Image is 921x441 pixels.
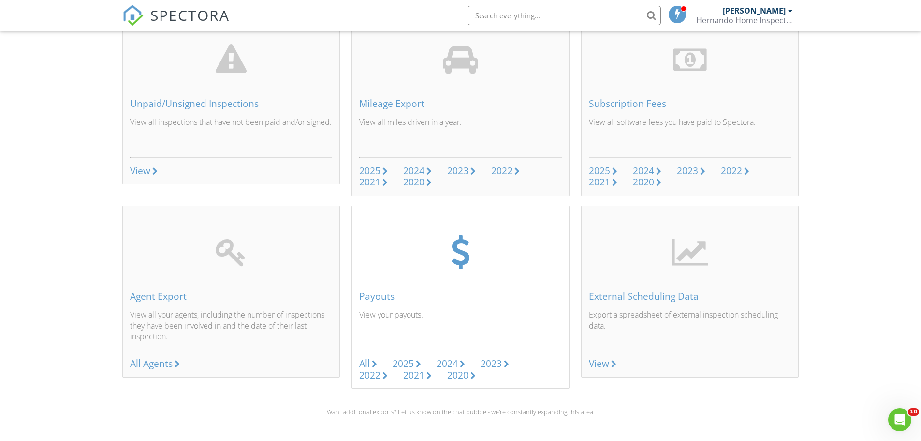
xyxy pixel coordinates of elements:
[359,175,380,188] div: 2021
[130,117,333,149] p: View all inspections that have not been paid and/or signed.
[359,370,388,381] a: 2022
[468,6,661,25] input: Search everything...
[130,309,333,342] p: View all your agents, including the number of inspections they have been involved in and the date...
[130,357,173,370] div: All Agents
[359,291,562,302] div: Payouts
[393,358,421,369] a: 2025
[589,98,791,109] div: Subscription Fees
[359,98,562,109] div: Mileage Export
[633,175,654,188] div: 2020
[393,357,414,370] div: 2025
[633,164,654,177] div: 2024
[677,166,705,177] a: 2023
[150,5,230,25] span: SPECTORA
[633,177,661,188] a: 2020
[723,6,786,15] div: [PERSON_NAME]
[721,166,749,177] a: 2022
[589,357,609,370] div: View
[696,15,793,25] div: Hernando Home Inspector
[908,408,919,416] span: 10
[437,357,458,370] div: 2024
[359,164,380,177] div: 2025
[491,164,512,177] div: 2022
[589,309,791,342] p: Export a spreadsheet of external inspection scheduling data.
[359,177,388,188] a: 2021
[481,358,509,369] a: 2023
[721,164,742,177] div: 2022
[403,368,424,381] div: 2021
[130,98,333,109] div: Unpaid/Unsigned Inspections
[403,175,424,188] div: 2020
[589,175,610,188] div: 2021
[359,166,388,177] a: 2025
[589,358,616,369] a: View
[888,408,911,431] iframe: Intercom live chat
[130,358,180,369] a: All Agents
[122,408,799,416] div: Want additional exports? Let us know on the chat bubble - we're constantly expanding this area.
[403,177,432,188] a: 2020
[130,291,333,302] div: Agent Export
[491,166,520,177] a: 2022
[447,368,468,381] div: 2020
[589,117,791,149] p: View all software fees you have paid to Spectora.
[633,166,661,177] a: 2024
[122,13,230,33] a: SPECTORA
[481,357,502,370] div: 2023
[359,357,370,370] div: All
[403,164,424,177] div: 2024
[359,358,377,369] a: All
[447,166,476,177] a: 2023
[589,164,610,177] div: 2025
[403,370,432,381] a: 2021
[122,5,144,26] img: The Best Home Inspection Software - Spectora
[122,13,340,185] a: Unpaid/Unsigned Inspections View all inspections that have not been paid and/or signed. View
[589,166,617,177] a: 2025
[447,370,476,381] a: 2020
[403,166,432,177] a: 2024
[447,164,468,177] div: 2023
[359,309,562,342] p: View your payouts.
[359,368,380,381] div: 2022
[359,117,462,127] span: View all miles driven in a year.
[130,166,150,176] div: View
[437,358,465,369] a: 2024
[589,291,791,302] div: External Scheduling Data
[589,177,617,188] a: 2021
[677,164,698,177] div: 2023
